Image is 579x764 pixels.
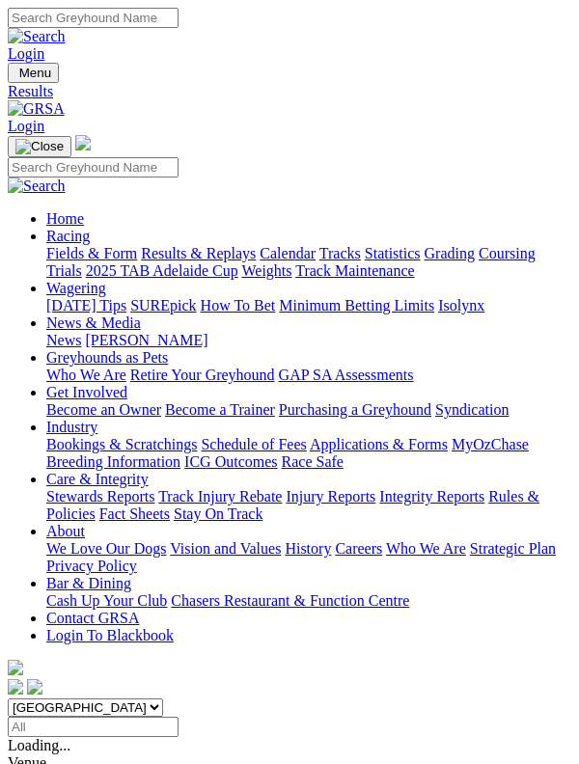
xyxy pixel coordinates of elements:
[8,45,44,62] a: Login
[46,453,180,470] a: Breeding Information
[130,367,275,383] a: Retire Your Greyhound
[379,488,484,505] a: Integrity Reports
[241,262,291,279] a: Weights
[46,332,81,348] a: News
[260,245,316,261] a: Calendar
[46,592,167,609] a: Cash Up Your Club
[201,436,306,452] a: Schedule of Fees
[46,488,571,523] div: Care & Integrity
[86,262,238,279] a: 2025 TAB Adelaide Cup
[438,297,484,314] a: Isolynx
[158,488,282,505] a: Track Injury Rebate
[8,737,70,753] span: Loading...
[365,245,421,261] a: Statistics
[46,332,571,349] div: News & Media
[46,627,174,643] a: Login To Blackbook
[46,314,141,331] a: News & Media
[184,453,277,470] a: ICG Outcomes
[46,297,571,314] div: Wagering
[8,100,65,118] img: GRSA
[46,540,571,575] div: About
[279,297,434,314] a: Minimum Betting Limits
[165,401,275,418] a: Become a Trainer
[46,280,106,296] a: Wagering
[8,118,44,134] a: Login
[130,297,196,314] a: SUREpick
[310,436,448,452] a: Applications & Forms
[46,349,168,366] a: Greyhounds as Pets
[319,245,361,261] a: Tracks
[295,262,414,279] a: Track Maintenance
[46,228,90,244] a: Racing
[8,660,23,675] img: logo-grsa-white.png
[452,436,529,452] a: MyOzChase
[46,401,161,418] a: Become an Owner
[46,297,126,314] a: [DATE] Tips
[279,401,431,418] a: Purchasing a Greyhound
[46,262,82,279] a: Trials
[46,523,85,539] a: About
[46,592,571,610] div: Bar & Dining
[46,245,137,261] a: Fields & Form
[46,540,166,557] a: We Love Our Dogs
[285,540,331,557] a: History
[85,332,207,348] a: [PERSON_NAME]
[75,135,91,150] img: logo-grsa-white.png
[99,505,170,522] a: Fact Sheets
[8,83,571,100] a: Results
[46,488,539,522] a: Rules & Policies
[46,210,84,227] a: Home
[46,488,154,505] a: Stewards Reports
[279,367,414,383] a: GAP SA Assessments
[8,717,179,737] input: Select date
[15,139,64,154] img: Close
[470,540,556,557] a: Strategic Plan
[170,540,281,557] a: Vision and Values
[46,245,571,280] div: Racing
[46,367,571,384] div: Greyhounds as Pets
[335,540,382,557] a: Careers
[8,63,59,83] button: Toggle navigation
[46,367,126,383] a: Who We Are
[46,384,127,400] a: Get Involved
[174,505,262,522] a: Stay On Track
[171,592,409,609] a: Chasers Restaurant & Function Centre
[46,401,571,419] div: Get Involved
[46,575,131,591] a: Bar & Dining
[201,297,276,314] a: How To Bet
[19,66,51,80] span: Menu
[8,679,23,695] img: facebook.svg
[46,436,197,452] a: Bookings & Scratchings
[8,136,71,157] button: Toggle navigation
[8,177,66,195] img: Search
[435,401,509,418] a: Syndication
[8,157,179,177] input: Search
[425,245,475,261] a: Grading
[46,471,149,487] a: Care & Integrity
[8,28,66,45] img: Search
[27,679,42,695] img: twitter.svg
[286,488,375,505] a: Injury Reports
[46,558,137,574] a: Privacy Policy
[386,540,466,557] a: Who We Are
[141,245,256,261] a: Results & Replays
[8,8,179,28] input: Search
[46,419,97,435] a: Industry
[46,436,571,471] div: Industry
[46,610,139,626] a: Contact GRSA
[479,245,536,261] a: Coursing
[282,453,344,470] a: Race Safe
